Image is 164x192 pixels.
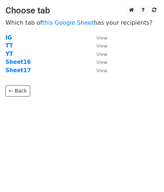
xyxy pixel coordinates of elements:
p: Which tab of has your recipients? [5,19,159,26]
small: View [96,68,107,73]
small: View [96,35,107,41]
a: TT [5,42,13,49]
small: View [96,60,107,65]
a: View [89,42,107,49]
a: View [89,51,107,57]
small: View [96,52,107,57]
a: View [89,59,107,65]
a: Sheet17 [5,67,31,74]
a: IG [5,34,12,41]
a: View [89,67,107,74]
a: this Google Sheet [42,19,94,26]
a: YT [5,51,13,57]
a: View [89,34,107,41]
a: Sheet16 [5,59,31,65]
small: View [96,43,107,49]
a: ← Back [5,85,30,97]
h3: Choose tab [5,5,159,16]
